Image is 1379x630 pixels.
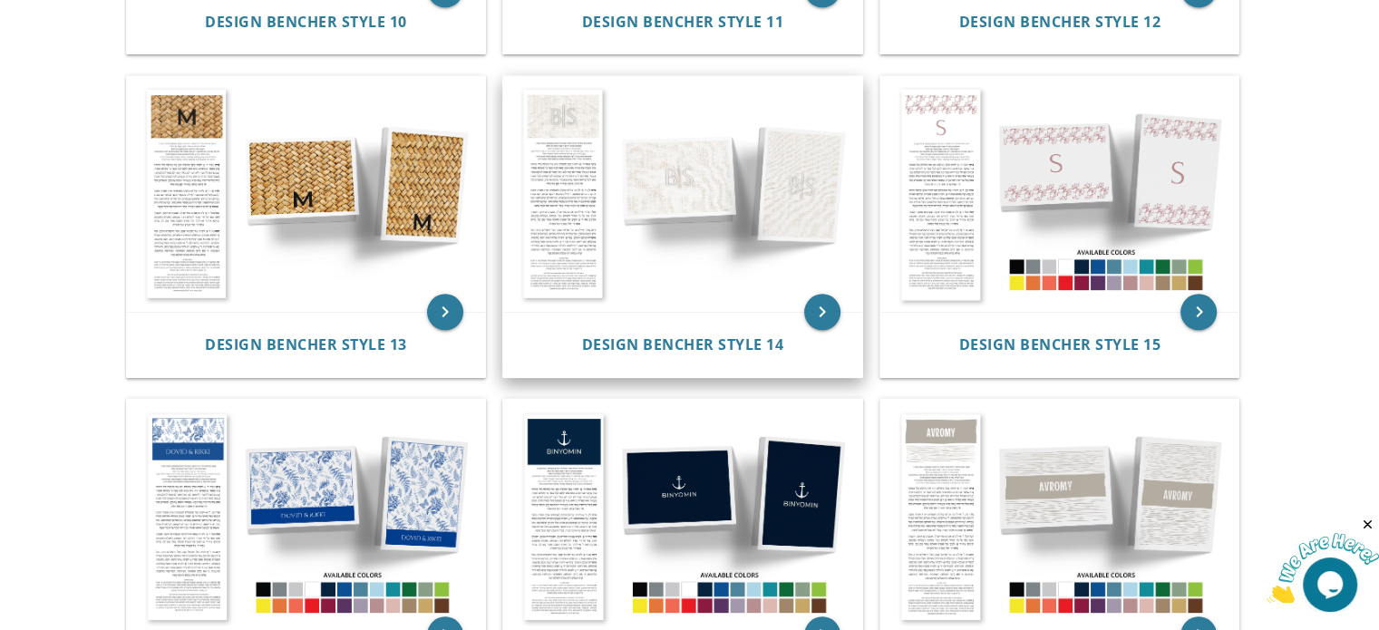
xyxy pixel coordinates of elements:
[582,334,784,354] span: Design Bencher Style 14
[205,336,407,354] a: Design Bencher Style 13
[205,14,407,31] a: Design Bencher Style 10
[503,76,862,312] img: Design Bencher Style 14
[958,334,1160,354] span: Design Bencher Style 15
[958,12,1160,32] span: Design Bencher Style 12
[804,294,840,330] a: keyboard_arrow_right
[582,12,784,32] span: Design Bencher Style 11
[1180,294,1217,330] a: keyboard_arrow_right
[958,336,1160,354] a: Design Bencher Style 15
[880,76,1239,312] img: Design Bencher Style 15
[205,334,407,354] span: Design Bencher Style 13
[127,76,486,312] img: Design Bencher Style 13
[427,294,463,330] a: keyboard_arrow_right
[582,336,784,354] a: Design Bencher Style 14
[1267,517,1379,603] iframe: chat widget
[582,14,784,31] a: Design Bencher Style 11
[958,14,1160,31] a: Design Bencher Style 12
[205,12,407,32] span: Design Bencher Style 10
